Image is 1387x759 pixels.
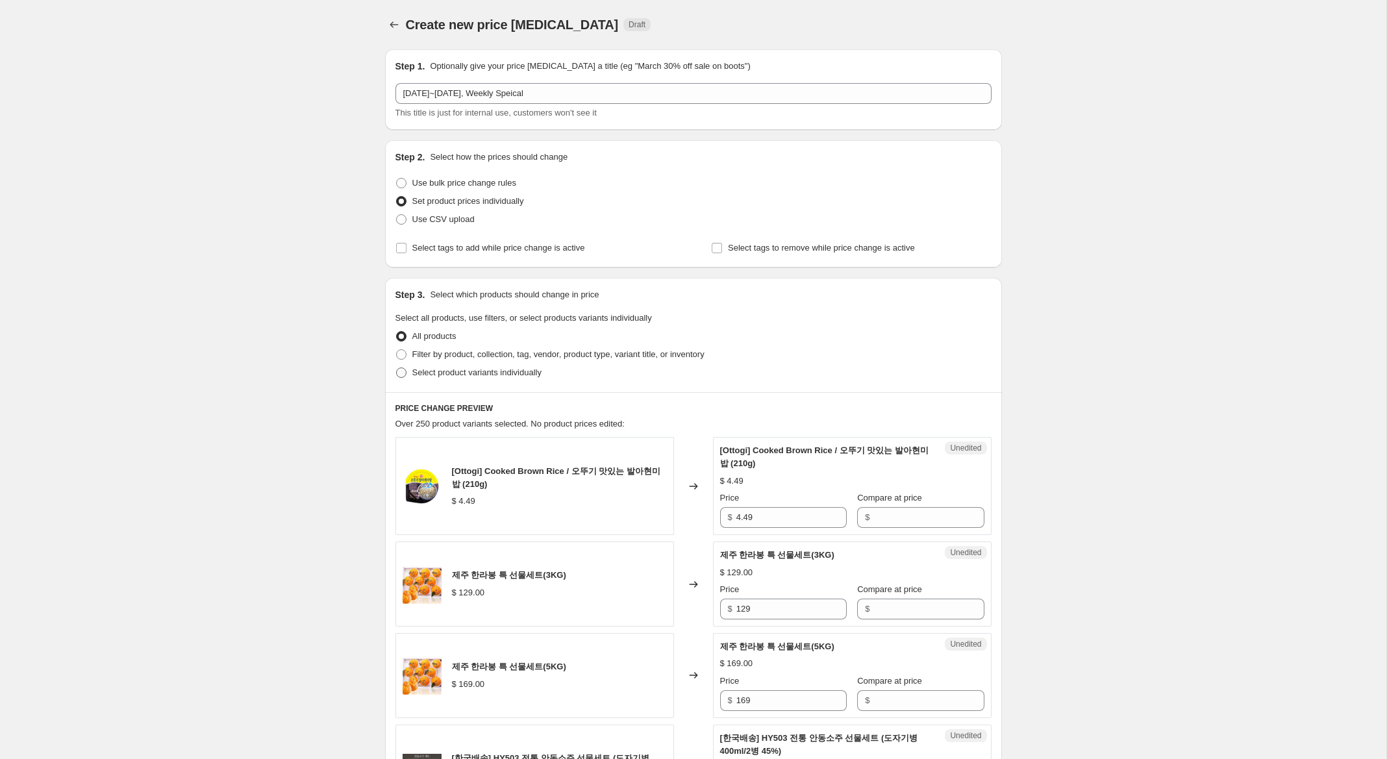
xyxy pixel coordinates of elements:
span: [Ottogi] Cooked Brown Rice / 오뚜기 맛있는 발아현미 밥 (210g) [452,466,660,489]
span: Set product prices individually [412,196,524,206]
span: 제주 한라봉 특 선물세트(3KG) [452,570,566,580]
span: 제주 한라봉 특 선물세트(5KG) [452,662,566,671]
div: $ 4.49 [452,495,475,508]
div: $ 169.00 [720,657,753,670]
span: Compare at price [857,676,922,686]
img: b8c6ba505_80x.jpg [403,467,442,506]
span: Filter by product, collection, tag, vendor, product type, variant title, or inventory [412,349,705,359]
span: Compare at price [857,493,922,503]
span: This title is just for internal use, customers won't see it [395,108,597,118]
span: Unedited [950,639,981,649]
span: Unedited [950,547,981,558]
p: Select which products should change in price [430,288,599,301]
span: Use CSV upload [412,214,475,224]
img: hy905a_80x.jpeg [403,565,442,604]
span: $ [865,695,869,705]
div: $ 129.00 [452,586,485,599]
img: hy905b_80x.jpeg [403,656,442,695]
span: Compare at price [857,584,922,594]
span: Use bulk price change rules [412,178,516,188]
span: $ [865,604,869,614]
div: $ 129.00 [720,566,753,579]
span: [Ottogi] Cooked Brown Rice / 오뚜기 맛있는 발아현미 밥 (210g) [720,445,929,468]
span: Unedited [950,730,981,741]
span: $ [865,512,869,522]
p: Select how the prices should change [430,151,568,164]
span: $ [728,695,732,705]
span: Over 250 product variants selected. No product prices edited: [395,419,625,429]
button: Price change jobs [385,16,403,34]
h2: Step 3. [395,288,425,301]
span: 제주 한라봉 특 선물세트(5KG) [720,641,834,651]
span: $ [728,604,732,614]
span: Select tags to add while price change is active [412,243,585,253]
span: Price [720,676,740,686]
h6: PRICE CHANGE PREVIEW [395,403,992,414]
span: All products [412,331,456,341]
span: Unedited [950,443,981,453]
span: Price [720,584,740,594]
span: Select all products, use filters, or select products variants individually [395,313,652,323]
span: [한국배송] HY503 전통 안동소주 선물세트 (도자기병 400ml/2병 45%) [720,733,918,756]
span: 제주 한라봉 특 선물세트(3KG) [720,550,834,560]
input: 30% off holiday sale [395,83,992,104]
span: Draft [629,19,645,30]
h2: Step 2. [395,151,425,164]
h2: Step 1. [395,60,425,73]
span: $ [728,512,732,522]
div: $ 169.00 [452,678,485,691]
span: Create new price [MEDICAL_DATA] [406,18,619,32]
span: Select tags to remove while price change is active [728,243,915,253]
span: Price [720,493,740,503]
p: Optionally give your price [MEDICAL_DATA] a title (eg "March 30% off sale on boots") [430,60,750,73]
span: Select product variants individually [412,367,542,377]
div: $ 4.49 [720,475,743,488]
